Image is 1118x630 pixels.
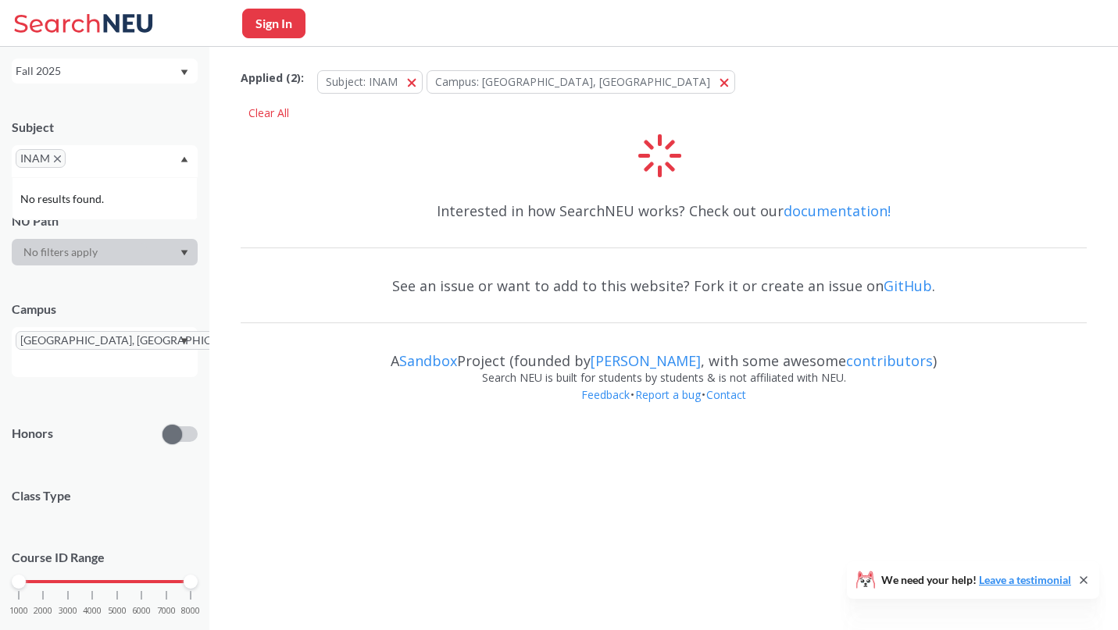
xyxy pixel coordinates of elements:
[241,386,1087,427] div: • •
[12,487,198,504] span: Class Type
[241,263,1087,308] div: See an issue or want to add to this website? Fork it or create an issue on .
[180,156,188,162] svg: Dropdown arrow
[12,239,198,265] div: Dropdown arrow
[16,331,264,350] span: [GEOGRAPHIC_DATA], [GEOGRAPHIC_DATA]X to remove pill
[181,607,200,615] span: 8000
[54,155,61,162] svg: X to remove pill
[20,190,107,208] span: No results found.
[83,607,102,615] span: 4000
[241,101,297,125] div: Clear All
[435,74,710,89] span: Campus: [GEOGRAPHIC_DATA], [GEOGRAPHIC_DATA]
[242,9,305,38] button: Sign In
[427,70,735,94] button: Campus: [GEOGRAPHIC_DATA], [GEOGRAPHIC_DATA]
[241,369,1087,386] div: Search NEU is built for students by students & is not affiliated with NEU.
[12,425,53,443] p: Honors
[180,69,188,76] svg: Dropdown arrow
[9,607,28,615] span: 1000
[16,62,179,80] div: Fall 2025
[12,145,198,177] div: INAMX to remove pillDropdown arrowNo results found.
[591,351,701,370] a: [PERSON_NAME]
[108,607,127,615] span: 5000
[634,387,702,402] a: Report a bug
[12,212,198,230] div: NU Path
[580,387,630,402] a: Feedback
[979,573,1071,586] a: Leave a testimonial
[241,188,1087,233] div: Interested in how SearchNEU works? Check out our
[399,351,457,370] a: Sandbox
[180,250,188,256] svg: Dropdown arrow
[12,119,198,136] div: Subject
[132,607,151,615] span: 6000
[12,549,198,567] p: Course ID Range
[180,338,188,344] svg: Dropdown arrow
[784,201,891,220] a: documentation!
[12,327,198,377] div: [GEOGRAPHIC_DATA], [GEOGRAPHIC_DATA]X to remove pillDropdown arrow
[326,74,398,89] span: Subject: INAM
[884,276,932,295] a: GitHub
[16,149,66,168] span: INAMX to remove pill
[157,607,176,615] span: 7000
[34,607,52,615] span: 2000
[241,69,304,87] span: Applied ( 2 ):
[12,59,198,84] div: Fall 2025Dropdown arrow
[241,338,1087,369] div: A Project (founded by , with some awesome )
[881,575,1071,586] span: We need your help!
[705,387,747,402] a: Contact
[317,70,423,94] button: Subject: INAM
[846,351,933,370] a: contributors
[59,607,77,615] span: 3000
[12,301,198,318] div: Campus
